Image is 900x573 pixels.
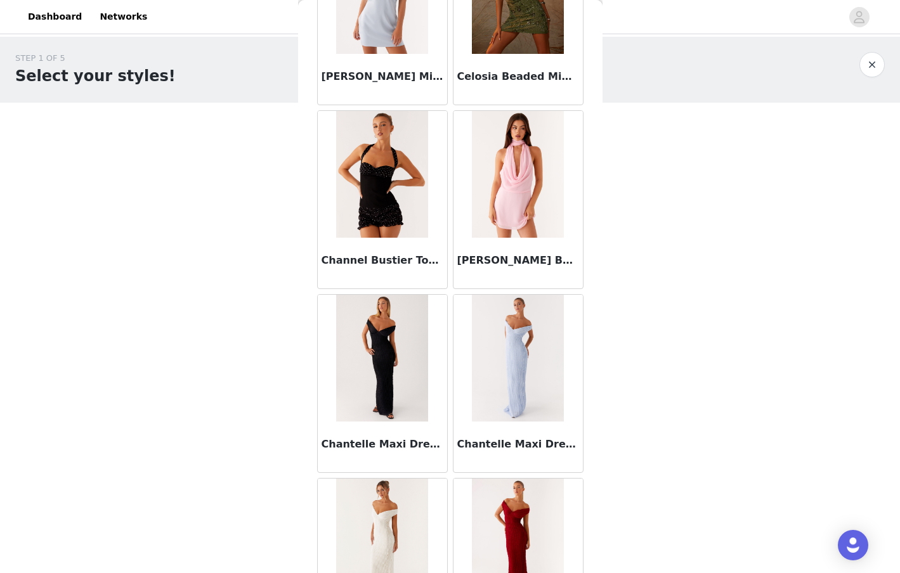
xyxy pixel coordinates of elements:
[336,295,428,422] img: Chantelle Maxi Dress - Black
[322,253,443,268] h3: Channel Bustier Top - Black Polka Dot
[15,52,176,65] div: STEP 1 OF 5
[472,111,564,238] img: Chantal Backless Scarf Mini Dress - Pink
[457,437,579,452] h3: Chantelle Maxi Dress - Blue
[457,253,579,268] h3: [PERSON_NAME] Backless Scarf Mini Dress - Pink
[322,437,443,452] h3: Chantelle Maxi Dress - Black
[472,295,564,422] img: Chantelle Maxi Dress - Blue
[20,3,89,31] a: Dashboard
[457,69,579,84] h3: Celosia Beaded Mini Dress - Khaki
[838,530,868,560] div: Open Intercom Messenger
[336,111,428,238] img: Channel Bustier Top - Black Polka Dot
[92,3,155,31] a: Networks
[15,65,176,87] h1: Select your styles!
[322,69,443,84] h3: [PERSON_NAME] Mini Dress - Blue
[853,7,865,27] div: avatar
